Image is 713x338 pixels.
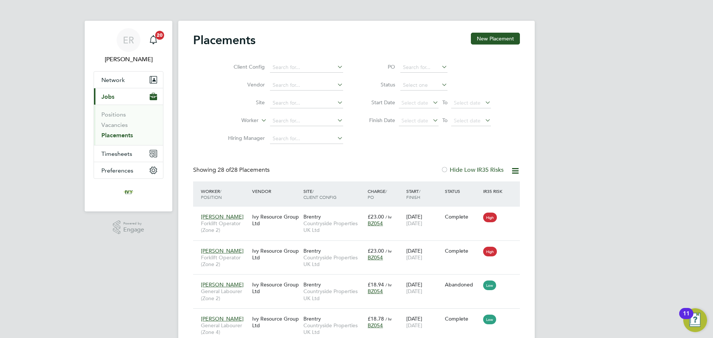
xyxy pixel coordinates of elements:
[404,210,443,230] div: [DATE]
[94,186,163,198] a: Go to home page
[250,312,302,332] div: Ivy Resource Group Ltd
[385,248,392,254] span: / hr
[404,244,443,265] div: [DATE]
[404,312,443,332] div: [DATE]
[303,315,321,322] span: Brentry
[222,99,265,106] label: Site
[683,308,707,332] button: Open Resource Center, 11 new notifications
[101,167,133,174] span: Preferences
[270,80,343,91] input: Search for...
[406,188,420,200] span: / Finish
[270,134,343,144] input: Search for...
[385,316,392,322] span: / hr
[362,99,395,106] label: Start Date
[368,213,384,220] span: £23.00
[302,184,366,204] div: Site
[201,281,244,288] span: [PERSON_NAME]
[303,188,336,200] span: / Client Config
[85,21,172,211] nav: Main navigation
[454,99,481,106] span: Select date
[404,184,443,204] div: Start
[123,35,134,45] span: ER
[201,254,248,268] span: Forklift Operator (Zone 2)
[406,220,422,227] span: [DATE]
[113,220,144,234] a: Powered byEngage
[362,117,395,124] label: Finish Date
[481,184,507,198] div: IR35 Risk
[362,81,395,88] label: Status
[368,254,383,261] span: BZ054
[385,214,392,220] span: / hr
[483,315,496,324] span: Low
[483,213,497,222] span: High
[101,111,126,118] a: Positions
[368,220,383,227] span: BZ054
[483,247,497,256] span: High
[270,62,343,73] input: Search for...
[218,166,231,174] span: 28 of
[250,244,302,265] div: Ivy Resource Group Ltd
[483,280,496,290] span: Low
[123,220,144,227] span: Powered by
[199,277,520,283] a: [PERSON_NAME]General Labourer (Zone 2)Ivy Resource Group LtdBrentryCountryside Properties UK Ltd£...
[303,220,364,233] span: Countryside Properties UK Ltd
[270,116,343,126] input: Search for...
[303,281,321,288] span: Brentry
[193,166,271,174] div: Showing
[406,322,422,329] span: [DATE]
[385,282,392,288] span: / hr
[201,315,244,322] span: [PERSON_NAME]
[94,105,163,145] div: Jobs
[94,88,163,105] button: Jobs
[445,213,480,220] div: Complete
[471,33,520,45] button: New Placement
[250,278,302,298] div: Ivy Resource Group Ltd
[101,150,132,157] span: Timesheets
[406,288,422,295] span: [DATE]
[303,288,364,301] span: Countryside Properties UK Ltd
[445,281,480,288] div: Abandoned
[401,117,428,124] span: Select date
[222,63,265,70] label: Client Config
[222,81,265,88] label: Vendor
[368,281,384,288] span: £18.94
[155,31,164,40] span: 20
[303,254,364,268] span: Countryside Properties UK Ltd
[199,243,520,250] a: [PERSON_NAME]Forklift Operator (Zone 2)Ivy Resource Group LtdBrentryCountryside Properties UK Ltd...
[123,186,134,198] img: ivyresourcegroup-logo-retina.png
[401,99,428,106] span: Select date
[201,247,244,254] span: [PERSON_NAME]
[94,55,163,64] span: Emma Randall
[368,188,387,200] span: / PO
[193,33,255,47] h2: Placements
[441,166,504,174] label: Hide Low IR35 Risks
[368,288,383,295] span: BZ054
[199,311,520,318] a: [PERSON_NAME]General Labourer (Zone 4)Ivy Resource Group LtdBrentryCountryside Properties UK Ltd£...
[443,184,482,198] div: Status
[201,188,222,200] span: / Position
[250,210,302,230] div: Ivy Resource Group Ltd
[303,322,364,335] span: Countryside Properties UK Ltd
[368,247,384,254] span: £23.00
[218,166,270,174] span: 28 Placements
[101,121,128,128] a: Vacancies
[400,80,447,91] input: Select one
[270,98,343,108] input: Search for...
[303,247,321,254] span: Brentry
[440,98,450,107] span: To
[366,184,404,204] div: Charge
[222,135,265,141] label: Hiring Manager
[94,72,163,88] button: Network
[303,213,321,220] span: Brentry
[101,93,114,100] span: Jobs
[94,162,163,178] button: Preferences
[101,76,125,83] span: Network
[445,247,480,254] div: Complete
[368,315,384,322] span: £18.78
[201,322,248,335] span: General Labourer (Zone 4)
[368,322,383,329] span: BZ054
[199,184,250,204] div: Worker
[400,62,447,73] input: Search for...
[199,209,520,216] a: [PERSON_NAME]Forklift Operator (Zone 2)Ivy Resource Group LtdBrentryCountryside Properties UK Ltd...
[250,184,302,198] div: Vendor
